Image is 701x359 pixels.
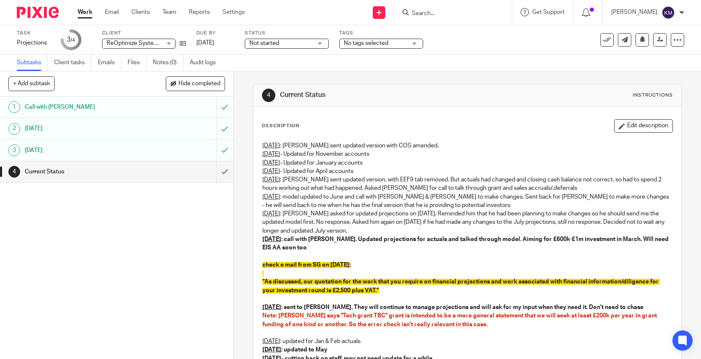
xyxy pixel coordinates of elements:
[262,347,327,353] strong: : updated to May
[611,8,657,16] p: [PERSON_NAME]
[128,55,146,71] a: Files
[105,8,119,16] a: Email
[78,8,92,16] a: Work
[262,123,299,129] p: Description
[25,122,147,135] h1: [DATE]
[633,92,673,99] div: Instructions
[190,55,222,71] a: Audit logs
[8,144,20,156] div: 3
[249,40,279,46] span: Not started
[25,144,147,157] h1: [DATE]
[262,337,672,346] p: : updated for Jan & Feb actuals
[344,40,388,46] span: No tags selected
[262,236,670,251] strong: : call with [PERSON_NAME]. Updated projections for actuals and talked through model. Aiming for £...
[262,143,280,149] u: [DATE]
[17,30,50,37] label: Task
[262,176,672,193] p: : [PERSON_NAME] sent updated version, with EEF9 tab removed. But actuals had changed and closing ...
[196,30,234,37] label: Due by
[166,76,225,91] button: Hide completed
[107,40,162,46] span: ReOptimize Systems
[8,123,20,135] div: 2
[54,55,92,71] a: Client tasks
[262,211,280,217] u: [DATE]
[262,151,280,157] u: [DATE]
[25,165,147,178] h1: Current Status
[102,30,186,37] label: Client
[153,55,183,71] a: Notes (0)
[262,304,281,310] u: [DATE]
[411,10,487,18] input: Search
[67,35,75,45] div: 3
[262,168,280,174] u: [DATE]
[8,166,20,178] div: 4
[17,7,59,18] img: Pixie
[262,313,658,327] span: Note: [PERSON_NAME] says "Tech grant TBC" grant is intended to be a more general statement that w...
[189,8,210,16] a: Reports
[614,119,673,133] button: Edit description
[17,55,48,71] a: Subtasks
[262,167,672,176] p: - Updated for April accounts
[262,193,672,210] p: : model updated to June and call with [PERSON_NAME] & [PERSON_NAME] to make changes. Sent back fo...
[162,8,176,16] a: Team
[262,89,275,102] div: 4
[178,81,220,87] span: Hide completed
[262,304,643,310] strong: : sent to [PERSON_NAME]. They will continue to manage projections and will ask for my input when ...
[262,160,280,166] u: [DATE]
[262,338,280,344] u: [DATE]
[280,91,485,100] h1: Current Status
[222,8,245,16] a: Settings
[262,236,281,242] u: [DATE]
[98,55,121,71] a: Emails
[196,40,214,46] span: [DATE]
[262,150,672,158] p: - Updated for November accounts
[8,101,20,113] div: 1
[262,194,280,200] u: [DATE]
[25,101,147,113] h1: Call with [PERSON_NAME]
[71,38,75,42] small: /4
[262,142,672,150] p: : [PERSON_NAME] sent updated version with COS amended.
[262,262,350,268] span: check e mail from SG on [DATE]:
[131,8,150,16] a: Clients
[662,6,675,19] img: svg%3E
[262,279,660,293] span: “As discussed, our quotation for the work that you require on financial projections and work asso...
[532,9,565,15] span: Get Support
[8,76,55,91] button: + Add subtask
[262,159,672,167] p: - Updated for January accounts
[339,30,423,37] label: Tags
[262,210,672,235] p: : [PERSON_NAME] asked for updated projections on [DATE]. Reminded him that he had been planning t...
[17,39,50,47] div: Projections
[245,30,329,37] label: Status
[262,177,280,183] u: [DATE]
[262,347,281,353] u: [DATE]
